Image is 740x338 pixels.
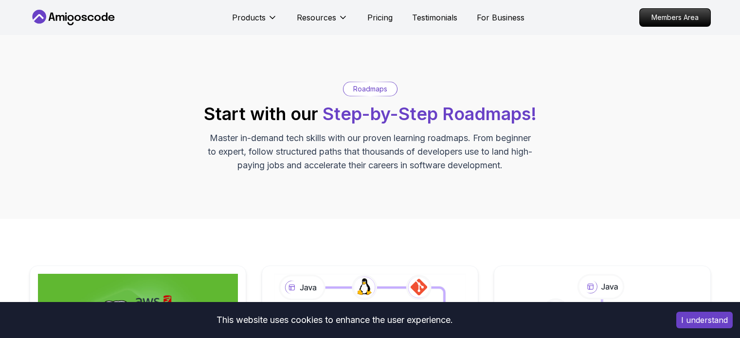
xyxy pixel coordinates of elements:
p: Resources [297,12,336,23]
p: Products [232,12,266,23]
h2: Start with our [204,104,537,124]
span: Step-by-Step Roadmaps! [323,103,537,125]
a: Members Area [639,8,711,27]
a: For Business [477,12,524,23]
p: Roadmaps [353,84,387,94]
p: Master in-demand tech skills with our proven learning roadmaps. From beginner to expert, follow s... [207,131,534,172]
button: Products [232,12,277,31]
button: Resources [297,12,348,31]
a: Pricing [367,12,393,23]
a: Testimonials [412,12,457,23]
div: This website uses cookies to enhance the user experience. [7,309,662,331]
p: Members Area [640,9,710,26]
button: Accept cookies [676,312,733,328]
